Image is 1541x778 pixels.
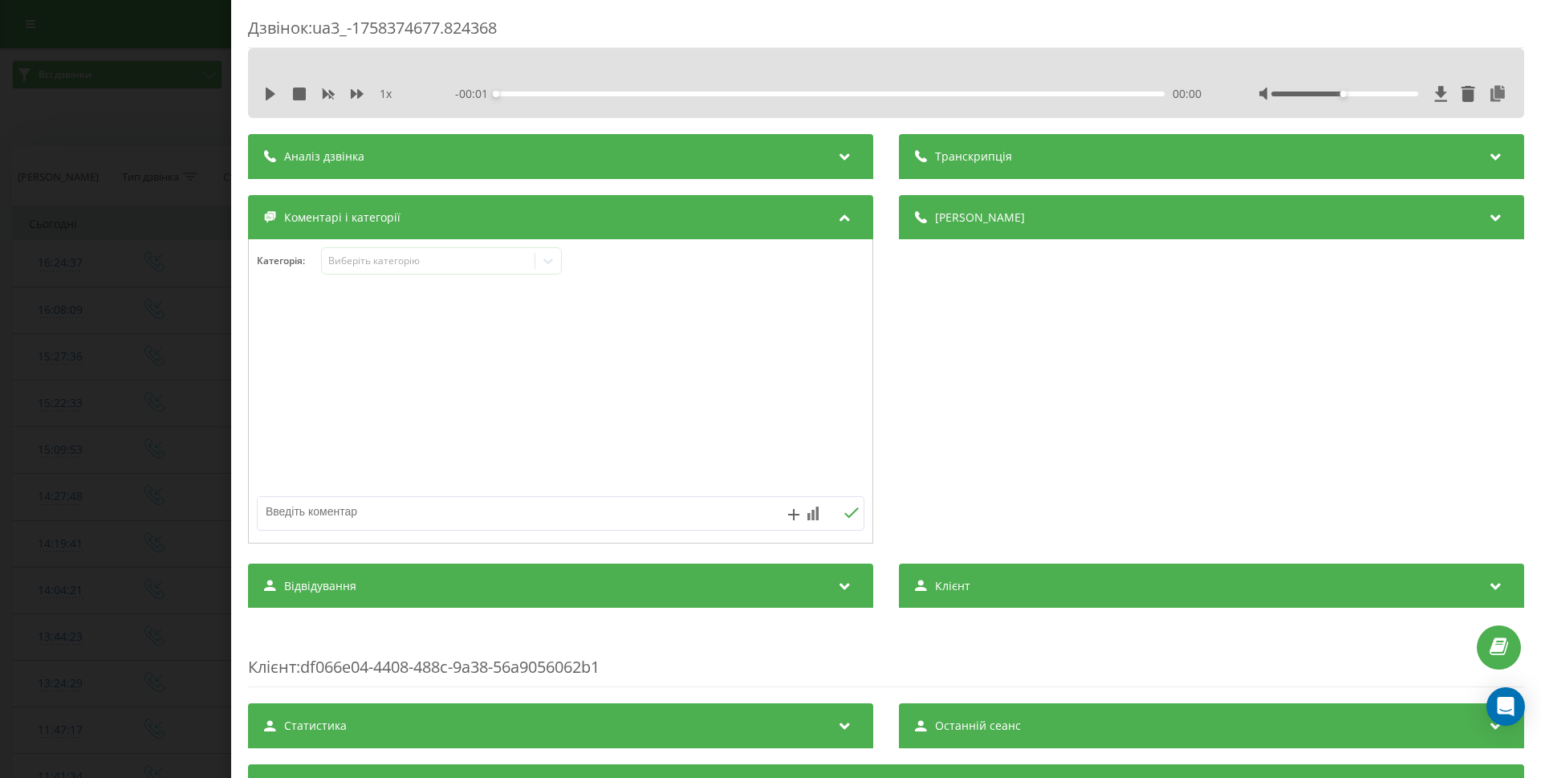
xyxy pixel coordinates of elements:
[1486,687,1525,726] div: Open Intercom Messenger
[284,149,364,165] span: Аналіз дзвінка
[1340,91,1347,97] div: Accessibility label
[248,624,1524,687] div: : df066e04-4408-488c-9a38-56a9056062b1
[257,255,321,267] h4: Категорія :
[248,656,296,678] span: Клієнт
[328,255,529,267] div: Виберіть категорію
[493,91,499,97] div: Accessibility label
[935,578,970,594] span: Клієнт
[284,210,400,226] span: Коментарі і категорії
[284,718,347,734] span: Статистика
[455,86,496,102] span: - 00:01
[380,86,392,102] span: 1 x
[284,578,356,594] span: Відвідування
[248,17,1524,48] div: Дзвінок : ua3_-1758374677.824368
[935,210,1025,226] span: [PERSON_NAME]
[935,149,1012,165] span: Транскрипція
[1173,86,1201,102] span: 00:00
[935,718,1021,734] span: Останній сеанс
